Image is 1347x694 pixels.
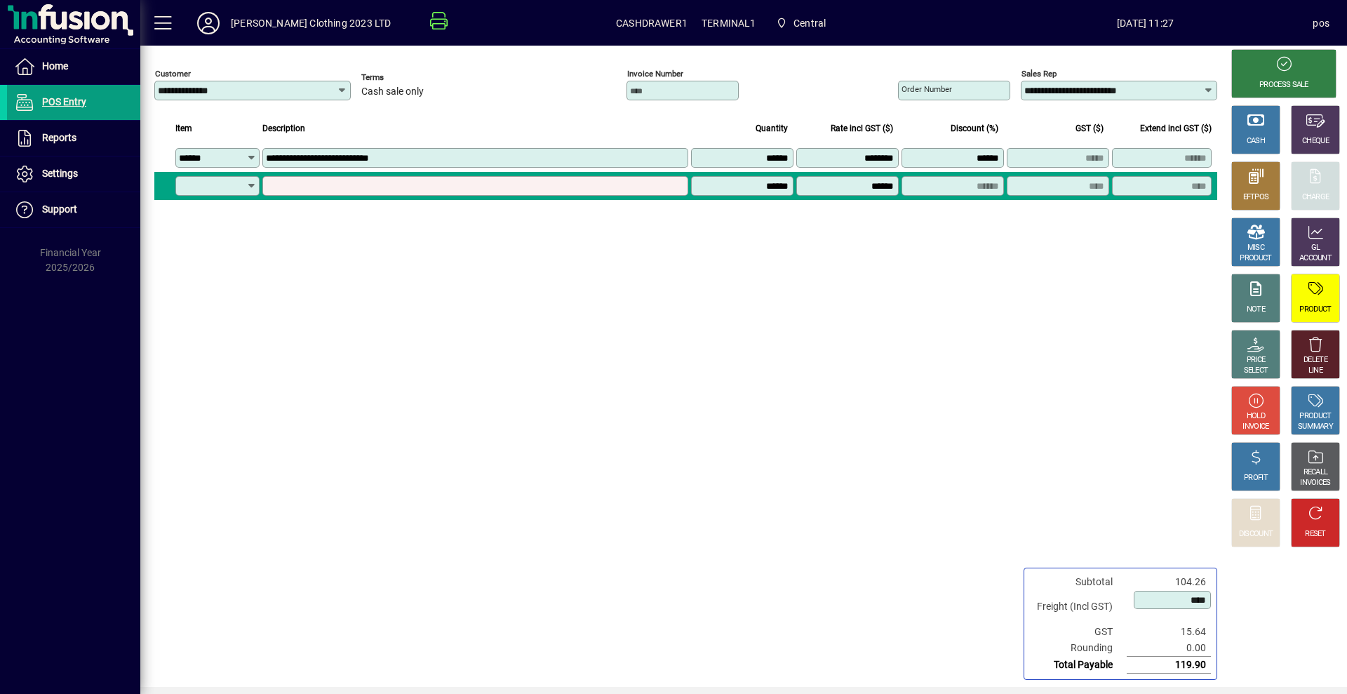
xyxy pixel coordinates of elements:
[42,168,78,179] span: Settings
[1030,574,1127,590] td: Subtotal
[1075,121,1104,136] span: GST ($)
[361,73,445,82] span: Terms
[1247,355,1266,366] div: PRICE
[978,12,1313,34] span: [DATE] 11:27
[1305,529,1326,540] div: RESET
[1299,411,1331,422] div: PRODUCT
[1302,192,1329,203] div: CHARGE
[1127,574,1211,590] td: 104.26
[1299,305,1331,315] div: PRODUCT
[951,121,998,136] span: Discount (%)
[1311,243,1320,253] div: GL
[1244,473,1268,483] div: PROFIT
[155,69,191,79] mat-label: Customer
[616,12,688,34] span: CASHDRAWER1
[1302,136,1329,147] div: CHEQUE
[1030,640,1127,657] td: Rounding
[1247,411,1265,422] div: HOLD
[831,121,893,136] span: Rate incl GST ($)
[627,69,683,79] mat-label: Invoice number
[1308,366,1322,376] div: LINE
[1259,80,1308,91] div: PROCESS SALE
[361,86,424,98] span: Cash sale only
[1244,366,1268,376] div: SELECT
[7,192,140,227] a: Support
[1300,478,1330,488] div: INVOICES
[1242,422,1268,432] div: INVOICE
[1140,121,1212,136] span: Extend incl GST ($)
[42,60,68,72] span: Home
[1240,253,1271,264] div: PRODUCT
[7,49,140,84] a: Home
[1247,136,1265,147] div: CASH
[1247,305,1265,315] div: NOTE
[1239,529,1273,540] div: DISCOUNT
[1030,657,1127,674] td: Total Payable
[42,203,77,215] span: Support
[1247,243,1264,253] div: MISC
[1243,192,1269,203] div: EFTPOS
[702,12,756,34] span: TERMINAL1
[175,121,192,136] span: Item
[231,12,391,34] div: [PERSON_NAME] Clothing 2023 LTD
[1127,640,1211,657] td: 0.00
[1304,467,1328,478] div: RECALL
[42,96,86,107] span: POS Entry
[1127,657,1211,674] td: 119.90
[1299,253,1332,264] div: ACCOUNT
[7,121,140,156] a: Reports
[1127,624,1211,640] td: 15.64
[1304,355,1327,366] div: DELETE
[770,11,832,36] span: Central
[902,84,952,94] mat-label: Order number
[793,12,826,34] span: Central
[42,132,76,143] span: Reports
[7,156,140,192] a: Settings
[262,121,305,136] span: Description
[1298,422,1333,432] div: SUMMARY
[1021,69,1057,79] mat-label: Sales rep
[1030,590,1127,624] td: Freight (Incl GST)
[1313,12,1329,34] div: pos
[1030,624,1127,640] td: GST
[186,11,231,36] button: Profile
[756,121,788,136] span: Quantity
